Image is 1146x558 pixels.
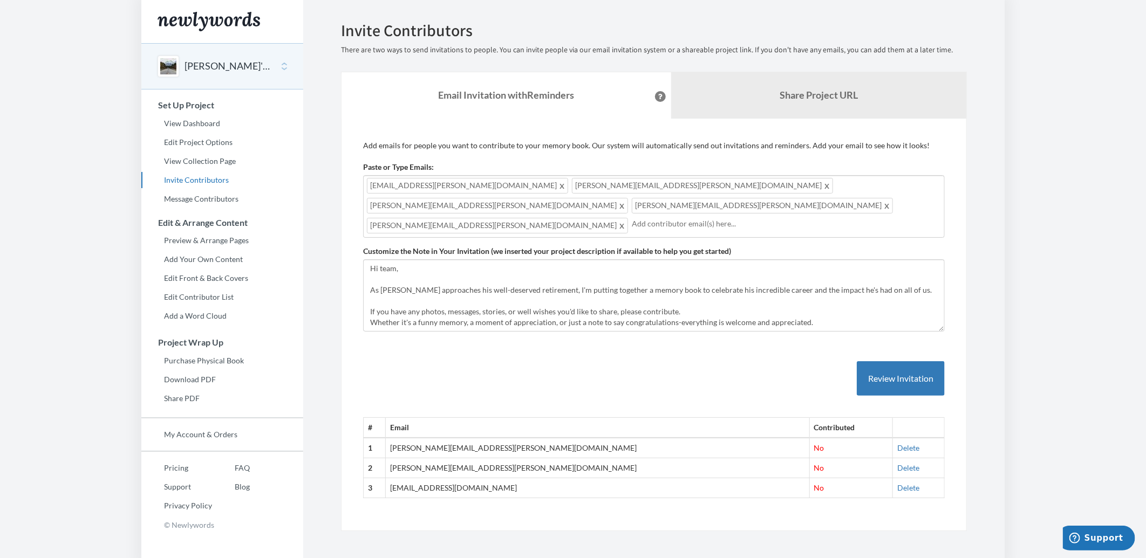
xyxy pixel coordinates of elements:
[386,438,809,458] td: [PERSON_NAME][EMAIL_ADDRESS][PERSON_NAME][DOMAIN_NAME]
[897,443,919,452] a: Delete
[363,246,731,257] label: Customize the Note in Your Invitation (we inserted your project description if available to help ...
[141,308,303,324] a: Add a Word Cloud
[367,218,628,233] span: [PERSON_NAME][EMAIL_ADDRESS][PERSON_NAME][DOMAIN_NAME]
[141,498,212,514] a: Privacy Policy
[363,140,945,151] p: Add emails for people you want to contribute to your memory book. Our system will automatically s...
[141,115,303,132] a: View Dashboard
[897,483,919,492] a: Delete
[141,172,303,188] a: Invite Contributors
[141,289,303,305] a: Edit Contributor List
[141,191,303,207] a: Message Contributors
[141,353,303,369] a: Purchase Physical Book
[141,251,303,267] a: Add Your Own Content
[341,45,967,56] p: There are two ways to send invitations to people. You can invite people via our email invitation ...
[141,371,303,388] a: Download PDF
[364,478,386,498] th: 3
[185,59,272,73] button: [PERSON_NAME]'s retirement
[363,162,434,173] label: Paste or Type Emails:
[142,218,303,228] h3: Edit & Arrange Content
[141,270,303,286] a: Edit Front & Back Covers
[814,443,824,452] span: No
[386,418,809,438] th: Email
[141,460,212,476] a: Pricing
[141,232,303,249] a: Preview & Arrange Pages
[141,153,303,169] a: View Collection Page
[212,479,250,495] a: Blog
[141,426,303,443] a: My Account & Orders
[857,361,945,396] button: Review Invitation
[141,516,303,533] p: © Newlywords
[364,438,386,458] th: 1
[142,100,303,110] h3: Set Up Project
[141,479,212,495] a: Support
[212,460,250,476] a: FAQ
[341,22,967,39] h2: Invite Contributors
[367,198,628,213] span: [PERSON_NAME][EMAIL_ADDRESS][PERSON_NAME][DOMAIN_NAME]
[158,12,260,31] img: Newlywords logo
[386,478,809,498] td: [EMAIL_ADDRESS][DOMAIN_NAME]
[141,134,303,150] a: Edit Project Options
[809,418,892,438] th: Contributed
[386,458,809,478] td: [PERSON_NAME][EMAIL_ADDRESS][PERSON_NAME][DOMAIN_NAME]
[814,483,824,492] span: No
[363,259,945,332] textarea: Hi team, As [PERSON_NAME] approaches his well-deserved retirement, I'm putting together a memory ...
[142,337,303,347] h3: Project Wrap Up
[367,178,568,194] span: [EMAIL_ADDRESS][PERSON_NAME][DOMAIN_NAME]
[780,89,858,101] b: Share Project URL
[632,198,893,213] span: [PERSON_NAME][EMAIL_ADDRESS][PERSON_NAME][DOMAIN_NAME]
[364,458,386,478] th: 2
[897,463,919,472] a: Delete
[141,390,303,407] a: Share PDF
[572,178,833,194] span: [PERSON_NAME][EMAIL_ADDRESS][PERSON_NAME][DOMAIN_NAME]
[1063,526,1135,553] iframe: Opens a widget where you can chat to one of our agents
[439,89,575,101] strong: Email Invitation with Reminders
[364,418,386,438] th: #
[632,218,941,230] input: Add contributor email(s) here...
[814,463,824,472] span: No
